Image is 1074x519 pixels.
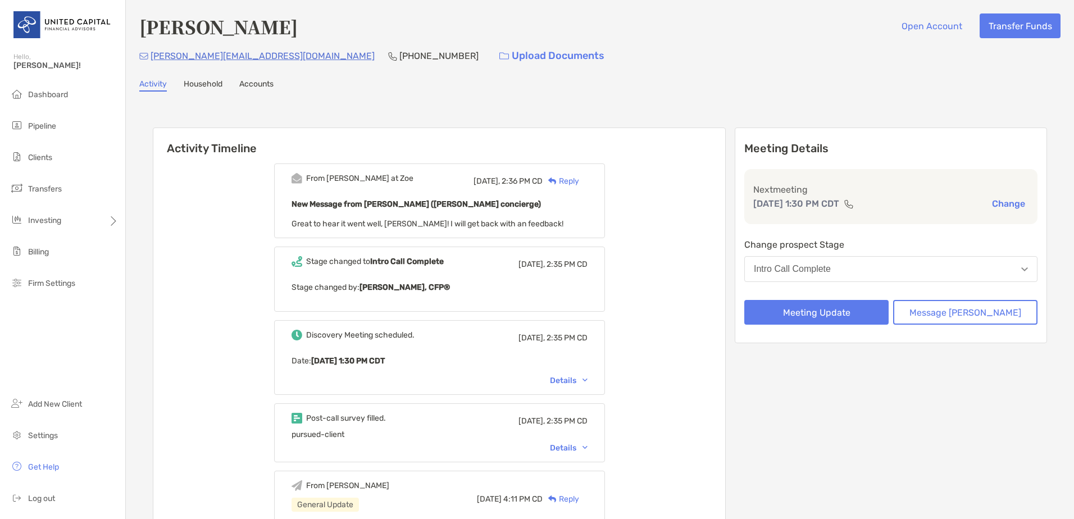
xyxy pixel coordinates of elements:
button: Message [PERSON_NAME] [893,300,1037,325]
span: Get Help [28,462,59,472]
img: Chevron icon [582,446,588,449]
p: Next meeting [753,183,1029,197]
span: 4:11 PM CD [503,494,543,504]
img: settings icon [10,428,24,441]
p: Change prospect Stage [744,238,1037,252]
a: Activity [139,79,167,92]
div: Post-call survey filled. [306,413,386,423]
span: [DATE], [474,176,500,186]
div: From [PERSON_NAME] at Zoe [306,174,413,183]
img: communication type [844,199,854,208]
img: Event icon [292,330,302,340]
div: Stage changed to [306,257,444,266]
span: Dashboard [28,90,68,99]
img: United Capital Logo [13,4,112,45]
span: [DATE], [518,416,545,426]
img: clients icon [10,150,24,163]
button: Open Account [893,13,971,38]
div: General Update [292,498,359,512]
p: [DATE] 1:30 PM CDT [753,197,839,211]
p: Stage changed by: [292,280,588,294]
span: Settings [28,431,58,440]
a: Accounts [239,79,274,92]
img: Event icon [292,256,302,267]
span: 2:36 PM CD [502,176,543,186]
button: Change [989,198,1029,210]
img: Event icon [292,413,302,424]
h6: Activity Timeline [153,128,725,155]
span: 2:35 PM CD [547,333,588,343]
b: [DATE] 1:30 PM CDT [311,356,385,366]
img: Chevron icon [582,379,588,382]
div: Reply [543,175,579,187]
span: Firm Settings [28,279,75,288]
span: Investing [28,216,61,225]
img: billing icon [10,244,24,258]
div: From [PERSON_NAME] [306,481,389,490]
div: Intro Call Complete [754,264,831,274]
img: dashboard icon [10,87,24,101]
div: Details [550,376,588,385]
img: Open dropdown arrow [1021,267,1028,271]
h4: [PERSON_NAME] [139,13,298,39]
span: [DATE], [518,333,545,343]
span: Pipeline [28,121,56,131]
a: Upload Documents [492,44,612,68]
span: [DATE] [477,494,502,504]
img: Event icon [292,480,302,491]
span: Billing [28,247,49,257]
img: transfers icon [10,181,24,195]
button: Transfer Funds [980,13,1061,38]
span: Transfers [28,184,62,194]
span: Add New Client [28,399,82,409]
img: investing icon [10,213,24,226]
img: button icon [499,52,509,60]
div: Reply [543,493,579,505]
img: logout icon [10,491,24,504]
div: Discovery Meeting scheduled. [306,330,415,340]
img: firm-settings icon [10,276,24,289]
span: [PERSON_NAME]! [13,61,119,70]
img: Reply icon [548,177,557,185]
span: 2:35 PM CD [547,416,588,426]
img: Reply icon [548,495,557,503]
span: 2:35 PM CD [547,259,588,269]
button: Intro Call Complete [744,256,1037,282]
p: [PERSON_NAME][EMAIL_ADDRESS][DOMAIN_NAME] [151,49,375,63]
b: [PERSON_NAME], CFP® [359,283,450,292]
div: Details [550,443,588,453]
p: Date : [292,354,588,368]
span: [DATE], [518,259,545,269]
button: Meeting Update [744,300,889,325]
span: pursued-client [292,430,344,439]
span: Clients [28,153,52,162]
img: Phone Icon [388,52,397,61]
b: New Message from [PERSON_NAME] ([PERSON_NAME] concierge) [292,199,541,209]
p: Meeting Details [744,142,1037,156]
img: pipeline icon [10,119,24,132]
img: get-help icon [10,459,24,473]
span: Great to hear it went well, [PERSON_NAME]! I will get back with an feedback! [292,219,563,229]
span: Log out [28,494,55,503]
img: Email Icon [139,53,148,60]
img: Event icon [292,173,302,184]
a: Household [184,79,222,92]
p: [PHONE_NUMBER] [399,49,479,63]
b: Intro Call Complete [370,257,444,266]
img: add_new_client icon [10,397,24,410]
